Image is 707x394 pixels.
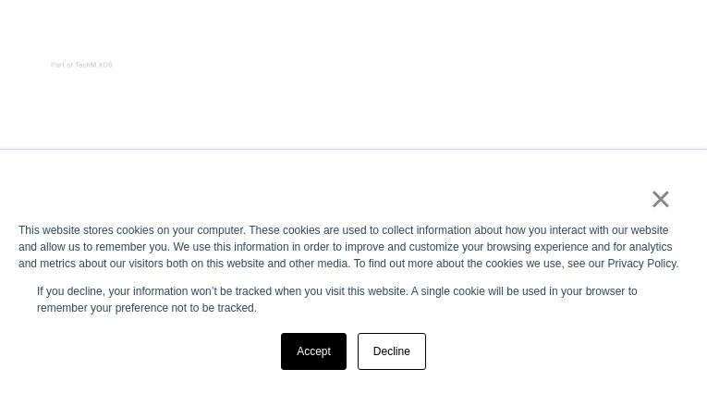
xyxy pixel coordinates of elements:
div: This website stores cookies on your computer. These cookies are used to collect information about... [18,222,689,272]
a: Accept [281,333,347,370]
a: Decline [358,333,426,370]
button: Open [655,23,700,62]
a: × [650,176,672,222]
h1: Oops, you really shouldn’t be here! [18,109,689,157]
p: If you decline, your information won’t be tracked when you visit this website. A single cookie wi... [37,283,670,316]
